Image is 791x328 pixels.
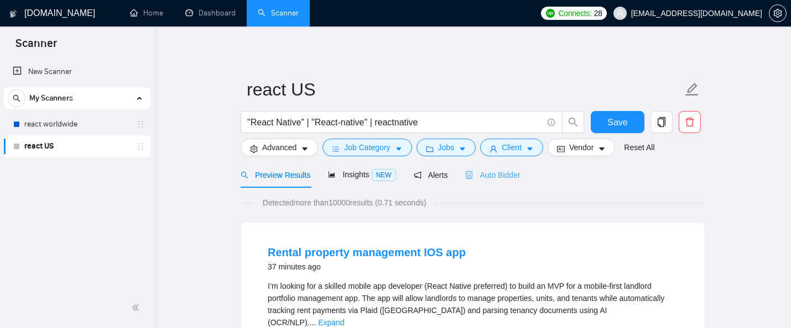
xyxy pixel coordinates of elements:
[255,197,434,209] span: Detected more than 10000 results (0.71 seconds)
[318,318,344,327] a: Expand
[465,171,473,179] span: robot
[13,61,142,83] a: New Scanner
[562,111,584,133] button: search
[301,145,309,153] span: caret-down
[548,139,615,156] button: idcardVendorcaret-down
[769,4,787,22] button: setting
[651,117,672,127] span: copy
[594,7,602,19] span: 28
[241,171,310,179] span: Preview Results
[569,141,594,154] span: Vendor
[247,76,683,103] input: Scanner name...
[685,82,699,97] span: edit
[8,94,25,102] span: search
[29,87,73,109] span: My Scanners
[624,141,654,154] a: Reset All
[268,246,466,258] a: Rental property management IOS app
[465,171,520,179] span: Auto Bidder
[414,171,421,179] span: notification
[679,117,700,127] span: delete
[309,318,316,327] span: ...
[322,139,412,156] button: barsJob Categorycaret-down
[24,135,129,157] a: react US
[769,9,787,18] a: setting
[132,302,143,313] span: double-left
[136,120,145,129] span: holder
[9,5,17,23] img: logo
[591,111,644,133] button: Save
[438,141,455,154] span: Jobs
[130,8,163,18] a: homeHome
[502,141,522,154] span: Client
[480,139,543,156] button: userClientcaret-down
[8,89,25,107] button: search
[4,87,150,157] li: My Scanners
[247,115,543,129] input: Search Freelance Jobs...
[563,117,584,127] span: search
[136,142,145,151] span: holder
[250,145,258,153] span: setting
[328,170,396,179] span: Insights
[328,171,336,178] span: area-chart
[268,260,466,273] div: 37 minutes ago
[395,145,403,153] span: caret-down
[258,8,299,18] a: searchScanner
[414,171,448,179] span: Alerts
[607,115,627,129] span: Save
[4,61,150,83] li: New Scanner
[490,145,497,153] span: user
[372,169,396,181] span: NEW
[598,145,606,153] span: caret-down
[548,119,555,126] span: info-circle
[332,145,340,153] span: bars
[526,145,534,153] span: caret-down
[262,141,296,154] span: Advanced
[7,35,66,59] span: Scanner
[679,111,701,133] button: delete
[417,139,476,156] button: folderJobscaret-down
[459,145,466,153] span: caret-down
[546,9,555,18] img: upwork-logo.png
[426,145,434,153] span: folder
[651,111,673,133] button: copy
[241,139,318,156] button: settingAdvancedcaret-down
[24,113,129,135] a: react worldwide
[185,8,236,18] a: dashboardDashboard
[344,141,390,154] span: Job Category
[558,7,591,19] span: Connects:
[616,9,624,17] span: user
[557,145,565,153] span: idcard
[241,171,248,179] span: search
